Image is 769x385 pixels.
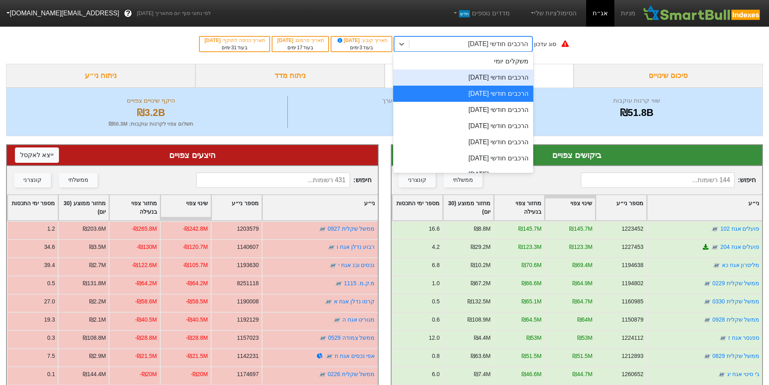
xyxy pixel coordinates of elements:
img: tase link [711,225,719,233]
span: [DATE] [205,38,222,43]
a: הסימולציות שלי [526,5,580,21]
div: בעוד ימים [204,44,265,51]
div: ביקושים והיצעים צפויים [385,64,574,88]
div: הרכבים חודשי [DATE] [468,39,528,49]
div: Toggle SortBy [161,195,211,220]
div: -₪20M [191,370,208,379]
div: -₪122.6M [132,261,157,269]
div: 0.6 [432,316,439,324]
a: מ.ק.מ. 1115 [344,280,375,286]
div: -₪21.5M [135,352,157,360]
div: בעוד ימים [277,44,324,51]
button: קונצרני [14,173,51,187]
div: Toggle SortBy [545,195,595,220]
a: פועלים אגח 204 [720,244,759,250]
div: ₪132.5M [467,297,490,306]
div: קונצרני [23,176,42,185]
div: Toggle SortBy [109,195,159,220]
div: -₪242.8M [183,225,208,233]
div: Toggle SortBy [596,195,646,220]
div: -₪64.2M [135,279,157,288]
button: קונצרני [399,173,436,187]
div: ₪44.7M [572,370,593,379]
img: tase link [718,370,726,379]
img: tase link [333,316,341,324]
div: ₪3.5M [89,243,106,251]
div: 1224112 [621,334,643,342]
div: 1193630 [237,261,259,269]
div: ₪2.7M [89,261,106,269]
div: 19.3 [44,316,55,324]
div: ₪203.6M [83,225,106,233]
img: tase link [703,280,711,288]
div: ₪108.8M [83,334,106,342]
div: 1.0 [432,279,439,288]
div: 0.3 [47,334,55,342]
div: Toggle SortBy [392,195,442,220]
div: ₪131.8M [83,279,106,288]
div: ₪8.8M [474,225,490,233]
div: -₪40.5M [186,316,208,324]
div: 1142231 [237,352,259,360]
div: ₪108.9M [467,316,490,324]
a: ממשל שקלית 0226 [328,371,375,377]
div: 27.0 [44,297,55,306]
div: 6.8 [432,261,439,269]
span: 31 [231,45,237,50]
a: מדדים נוספיםחדש [449,5,513,21]
img: tase link [719,334,727,342]
div: ₪64.5M [521,316,541,324]
input: 144 רשומות... [581,173,735,188]
div: שווי קרנות עוקבות [521,96,752,105]
div: 1174697 [237,370,259,379]
img: SmartBull [642,5,763,21]
div: הרכבים חודשי [DATE] [393,118,533,134]
div: ₪2.1M [89,316,106,324]
div: ניתוח ני״ע [6,64,195,88]
a: אפי נכסים אגח ח [335,353,375,359]
a: קרסו נדלן אגח א [334,298,375,305]
img: tase link [335,280,343,288]
div: ₪3.2B [17,105,285,120]
div: 0.8 [432,352,439,360]
span: [DATE] [277,38,295,43]
div: תאריך פרסום : [277,37,324,44]
div: 1203579 [237,225,259,233]
div: היצעים צפויים [15,149,370,161]
div: -₪120.7M [183,243,208,251]
div: ₪7.4M [474,370,490,379]
a: רבוע נדלן אגח ו [337,244,375,250]
span: 3 [360,45,362,50]
div: -₪265.8M [132,225,157,233]
div: Toggle SortBy [212,195,262,220]
img: tase link [703,352,711,360]
span: חדש [459,10,470,17]
div: ₪2.9M [89,352,106,360]
div: -₪58.6M [135,297,157,306]
div: 1260652 [621,370,643,379]
button: ממשלתי [444,173,482,187]
div: ממשלתי [68,176,88,185]
a: פועלים אגח 102 [720,225,759,232]
div: 8251118 [237,279,259,288]
span: ? [126,8,130,19]
a: ג'י סיטי אגח יג [727,371,759,377]
div: ביקושים צפויים [400,149,754,161]
div: 1150879 [621,316,643,324]
a: ממשל שקלית 0229 [712,280,759,286]
a: ממשל שקלית 0928 [712,316,759,323]
div: 0.1 [47,370,55,379]
div: ₪53M [526,334,541,342]
div: בעוד ימים [335,44,388,51]
div: ₪123.3M [518,243,541,251]
button: ממשלתי [59,173,98,187]
div: ₪64.7M [572,297,593,306]
div: -₪28.8M [135,334,157,342]
div: 1190008 [237,297,259,306]
div: 7.5 [47,352,55,360]
div: ₪145.7M [518,225,541,233]
span: חיפוש : [581,173,756,188]
a: מגוריט אגח ה [342,316,375,323]
div: סוג עדכון [534,40,556,48]
img: tase link [703,298,711,306]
